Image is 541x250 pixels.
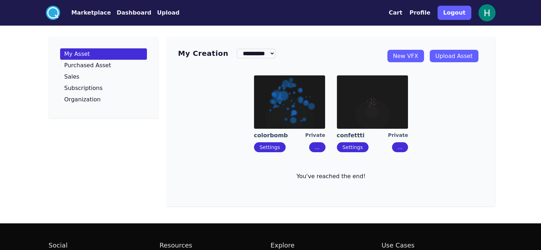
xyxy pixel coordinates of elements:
a: Logout [437,3,471,23]
button: Logout [437,6,471,20]
a: Upload Asset [430,50,478,62]
div: Private [305,132,325,139]
h3: My Creation [178,48,228,58]
button: ... [309,142,325,152]
button: Profile [409,9,430,17]
img: profile [478,4,495,21]
button: ... [392,142,408,152]
p: My Asset [64,51,90,57]
a: Subscriptions [60,83,147,94]
a: My Asset [60,48,147,60]
p: Purchased Asset [64,63,111,68]
button: Marketplace [71,9,111,17]
a: Organization [60,94,147,105]
a: Purchased Asset [60,60,147,71]
a: Marketplace [60,9,111,17]
a: Sales [60,71,147,83]
a: Upload [151,9,179,17]
button: Dashboard [117,9,152,17]
a: New VFX [387,50,424,62]
a: Settings [260,144,280,150]
p: Subscriptions [64,85,103,91]
img: imgAlt [254,75,325,129]
a: confettti [337,132,388,139]
a: colorbomb [254,132,305,139]
a: Dashboard [111,9,152,17]
div: Private [388,132,408,139]
p: You've reached the end! [178,172,484,181]
p: Sales [64,74,80,80]
button: Cart [389,9,402,17]
button: Settings [254,142,286,152]
a: Settings [343,144,363,150]
button: Settings [337,142,368,152]
p: Organization [64,97,101,102]
img: imgAlt [337,75,408,129]
button: Upload [157,9,179,17]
